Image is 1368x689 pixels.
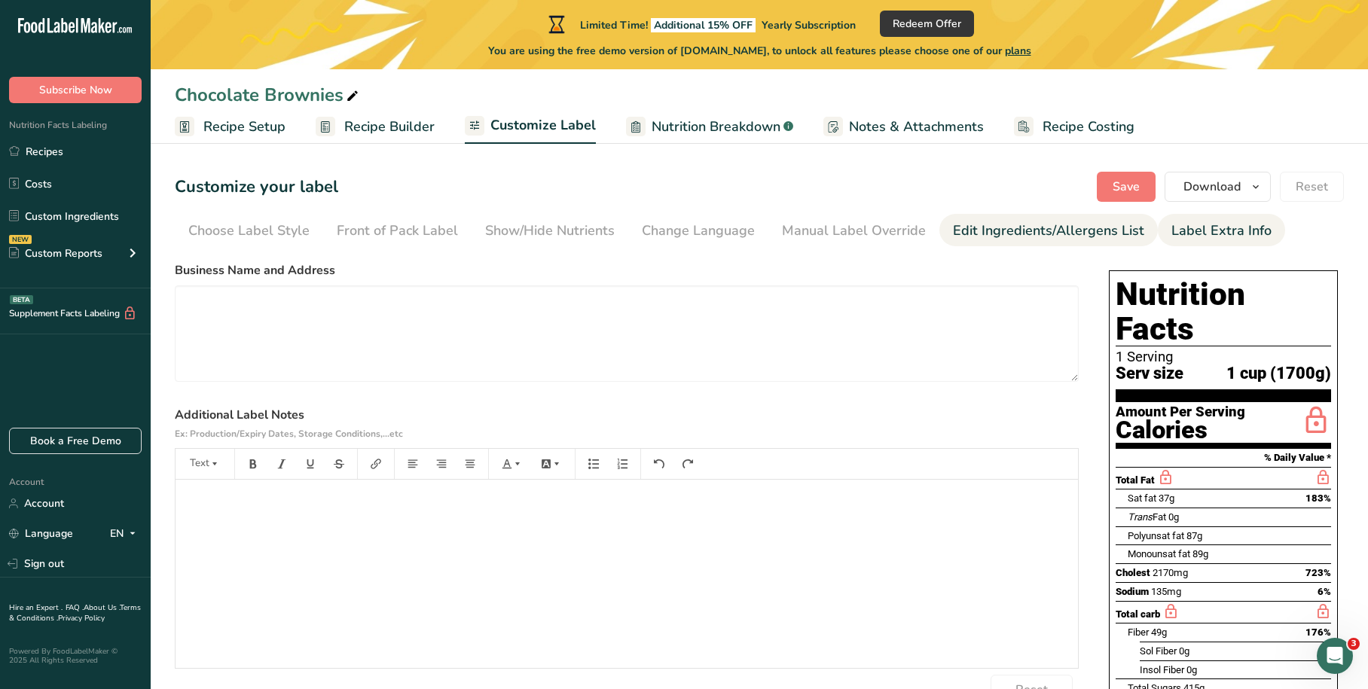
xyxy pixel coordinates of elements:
[545,15,856,33] div: Limited Time!
[953,221,1144,241] div: Edit Ingredients/Allergens List
[1116,449,1331,467] section: % Daily Value *
[39,82,112,98] span: Subscribe Now
[175,428,403,440] span: Ex: Production/Expiry Dates, Storage Conditions,...etc
[188,221,310,241] div: Choose Label Style
[1116,567,1150,578] span: Cholest
[1116,474,1155,486] span: Total Fat
[58,613,105,623] a: Privacy Policy
[1128,627,1149,638] span: Fiber
[626,110,793,144] a: Nutrition Breakdown
[9,428,142,454] a: Book a Free Demo
[1159,492,1174,504] span: 37g
[175,406,1079,442] label: Additional Label Notes
[1168,511,1179,523] span: 0g
[337,221,458,241] div: Front of Pack Label
[175,110,286,144] a: Recipe Setup
[1151,627,1167,638] span: 49g
[1014,110,1134,144] a: Recipe Costing
[1305,627,1331,638] span: 176%
[9,77,142,103] button: Subscribe Now
[1153,567,1188,578] span: 2170mg
[490,115,596,136] span: Customize Label
[175,261,1079,279] label: Business Name and Address
[84,602,120,613] a: About Us .
[110,525,142,543] div: EN
[1128,511,1153,523] i: Trans
[175,81,362,108] div: Chocolate Brownies
[1116,608,1160,620] span: Total carb
[1116,419,1245,441] div: Calories
[9,602,141,623] a: Terms & Conditions .
[344,117,435,137] span: Recipe Builder
[1116,349,1331,364] div: 1 Serving
[1116,277,1331,346] h1: Nutrition Facts
[182,452,227,476] button: Text
[1165,172,1271,202] button: Download
[9,602,63,613] a: Hire an Expert .
[1043,117,1134,137] span: Recipe Costing
[1128,548,1190,559] span: Monounsat fat
[9,245,102,261] div: Custom Reports
[1317,638,1353,674] iframe: Intercom live chat
[66,602,84,613] a: FAQ .
[1113,178,1140,196] span: Save
[823,110,984,144] a: Notes & Attachments
[175,175,338,200] h1: Customize your label
[893,16,961,32] span: Redeem Offer
[1186,530,1202,541] span: 87g
[1318,586,1331,597] span: 6%
[203,117,286,137] span: Recipe Setup
[1140,645,1177,657] span: Sol Fiber
[1226,364,1331,383] span: 1 cup (1700g)
[1192,548,1208,559] span: 89g
[1348,638,1360,650] span: 3
[1171,221,1272,241] div: Label Extra Info
[762,18,856,32] span: Yearly Subscription
[1183,178,1241,196] span: Download
[316,110,435,144] a: Recipe Builder
[1186,664,1197,675] span: 0g
[1305,492,1331,504] span: 183%
[1151,586,1181,597] span: 135mg
[1128,511,1166,523] span: Fat
[485,221,615,241] div: Show/Hide Nutrients
[1140,664,1184,675] span: Insol Fiber
[1305,567,1331,578] span: 723%
[849,117,984,137] span: Notes & Attachments
[642,221,755,241] div: Change Language
[1116,586,1149,597] span: Sodium
[9,235,32,244] div: NEW
[1280,172,1344,202] button: Reset
[1296,178,1328,196] span: Reset
[9,647,142,665] div: Powered By FoodLabelMaker © 2025 All Rights Reserved
[1116,364,1183,383] span: Serv size
[488,43,1031,59] span: You are using the free demo version of [DOMAIN_NAME], to unlock all features please choose one of...
[1128,530,1184,541] span: Polyunsat fat
[1005,44,1031,58] span: plans
[9,520,73,547] a: Language
[1097,172,1156,202] button: Save
[10,295,33,304] div: BETA
[465,108,596,145] a: Customize Label
[880,11,974,37] button: Redeem Offer
[1116,405,1245,419] div: Amount Per Serving
[1128,492,1156,504] span: Sat fat
[1179,645,1189,657] span: 0g
[652,117,780,137] span: Nutrition Breakdown
[651,18,756,32] span: Additional 15% OFF
[782,221,926,241] div: Manual Label Override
